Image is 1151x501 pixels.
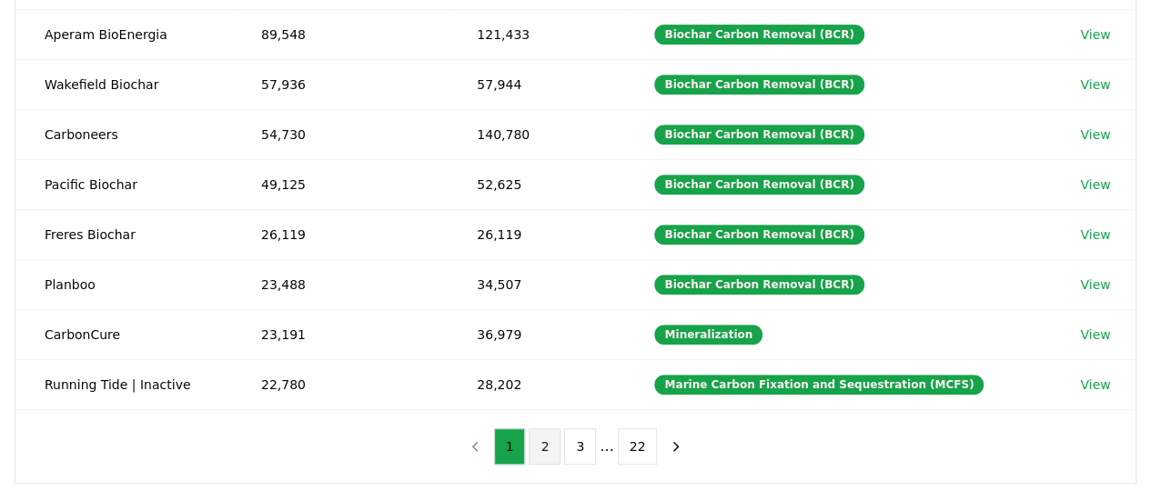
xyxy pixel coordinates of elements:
td: Carboneers [15,109,232,159]
div: Marine Carbon Fixation and Sequestration (MCFS) [654,375,984,395]
div: Mineralization [654,325,762,345]
td: 54,730 [232,109,448,159]
td: Pacific Biochar [15,159,232,209]
td: 23,191 [232,309,448,359]
button: 3 [564,428,596,465]
button: 1 [494,428,526,465]
td: Wakefield Biochar [15,59,232,109]
td: 28,202 [448,359,625,409]
td: 57,944 [448,59,625,109]
td: 52,625 [448,159,625,209]
button: next page [661,428,692,465]
td: Running Tide | Inactive [15,359,232,409]
td: 49,125 [232,159,448,209]
td: 26,119 [448,209,625,259]
div: Biochar Carbon Removal (BCR) [654,275,863,295]
a: View [1080,276,1110,294]
a: View [1080,326,1110,344]
td: Planboo [15,259,232,309]
td: 57,936 [232,59,448,109]
li: ... [600,436,613,457]
a: View [1080,225,1110,244]
td: 121,433 [448,9,625,59]
td: 89,548 [232,9,448,59]
div: Biochar Carbon Removal (BCR) [654,75,863,95]
div: Biochar Carbon Removal (BCR) [654,175,863,195]
td: 140,780 [448,109,625,159]
div: Biochar Carbon Removal (BCR) [654,225,863,245]
a: View [1080,125,1110,144]
td: 34,507 [448,259,625,309]
td: 23,488 [232,259,448,309]
td: 22,780 [232,359,448,409]
div: Biochar Carbon Removal (BCR) [654,125,863,145]
a: View [1080,376,1110,394]
a: View [1080,175,1110,194]
a: View [1080,25,1110,44]
td: 36,979 [448,309,625,359]
td: Freres Biochar [15,209,232,259]
button: 22 [618,428,658,465]
a: View [1080,75,1110,94]
td: 26,119 [232,209,448,259]
button: 2 [529,428,560,465]
td: Aperam BioEnergia [15,9,232,59]
div: Biochar Carbon Removal (BCR) [654,25,863,45]
td: CarbonCure [15,309,232,359]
